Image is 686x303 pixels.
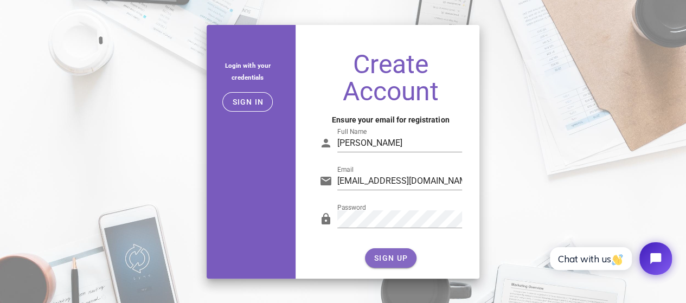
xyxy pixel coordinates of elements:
[337,128,367,136] label: Full Name
[215,60,280,83] h5: Login with your credentials
[337,204,366,212] label: Password
[222,92,273,112] button: Sign in
[319,114,462,126] h4: Ensure your email for registration
[365,248,416,268] button: SIGN UP
[374,254,408,262] span: SIGN UP
[538,233,681,284] iframe: Tidio Chat
[319,51,462,105] h1: Create Account
[232,98,264,106] span: Sign in
[337,166,354,174] label: Email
